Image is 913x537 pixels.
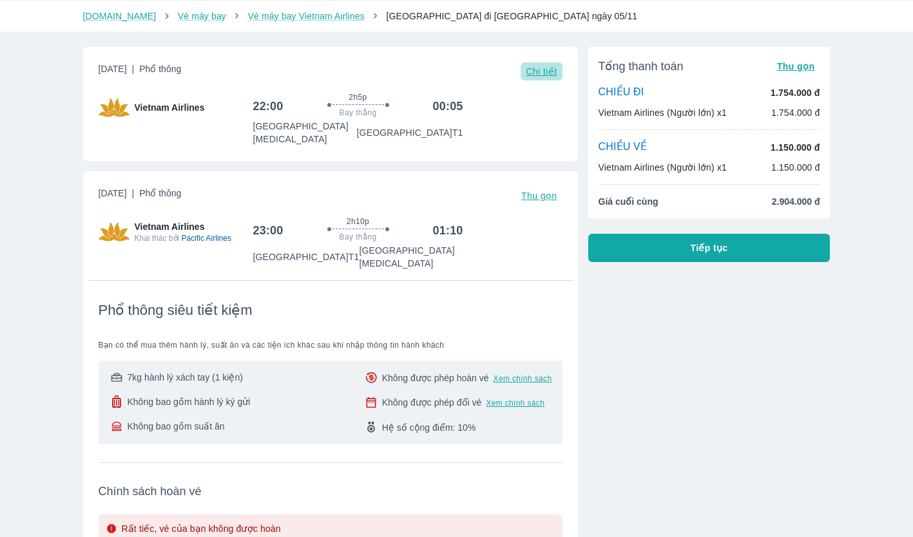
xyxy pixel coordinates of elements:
[349,92,367,102] span: 2h5p
[516,187,562,205] button: Thu gọn
[83,11,157,21] a: [DOMAIN_NAME]
[132,64,135,74] span: |
[433,223,463,238] h6: 01:10
[433,99,463,114] h6: 00:05
[99,62,182,80] span: [DATE]
[486,398,544,408] button: Xem chính sách
[135,220,231,243] span: Vietnam Airlines
[599,161,727,174] p: Vietnam Airlines (Người lớn) x1
[382,421,476,434] span: Hệ số cộng điểm: 10%
[777,61,815,71] span: Thu gọn
[386,11,637,21] span: [GEOGRAPHIC_DATA] đi [GEOGRAPHIC_DATA] ngày 05/11
[521,191,557,201] span: Thu gọn
[340,108,377,118] span: Bay thẳng
[253,99,284,114] h6: 22:00
[135,101,205,114] span: Vietnam Airlines
[340,232,377,242] span: Bay thẳng
[772,195,820,208] span: 2.904.000 đ
[359,244,463,270] p: [GEOGRAPHIC_DATA] [MEDICAL_DATA]
[122,522,281,537] p: Rất tiếc, vé của bạn không được hoàn
[382,396,482,409] span: Không được phép đổi vé
[494,373,552,384] button: Xem chính sách
[382,372,489,384] span: Không được phép hoàn vé
[139,64,181,74] span: Phổ thông
[599,195,658,208] span: Giá cuối cùng
[99,340,562,350] span: Bạn có thể mua thêm hành lý, suất ăn và các tiện ích khác sau khi nhập thông tin hành khách
[526,66,557,77] span: Chi tiết
[599,140,648,155] p: CHIỀU VỀ
[253,120,357,146] p: [GEOGRAPHIC_DATA] [MEDICAL_DATA]
[357,126,463,139] p: [GEOGRAPHIC_DATA] T1
[83,10,831,23] nav: breadcrumb
[771,106,820,119] p: 1.754.000 đ
[128,395,251,408] span: Không bao gồm hành lý ký gửi
[128,371,243,384] span: 7kg hành lý xách tay (1 kiện)
[182,234,231,243] span: Pacific Airlines
[132,188,135,198] span: |
[521,62,562,80] button: Chi tiết
[253,223,284,238] h6: 23:00
[99,187,182,205] span: [DATE]
[99,484,562,499] span: Chính sách hoàn vé
[253,250,360,263] p: [GEOGRAPHIC_DATA] T1
[771,86,820,99] p: 1.754.000 đ
[247,11,365,21] a: Vé máy bay Vietnam Airlines
[691,241,728,254] span: Tiếp tục
[599,86,644,100] p: CHIỀU ĐI
[347,216,369,227] span: 2h10p
[599,106,727,119] p: Vietnam Airlines (Người lớn) x1
[772,57,820,75] button: Thu gọn
[139,188,181,198] span: Phổ thông
[99,301,253,319] span: Phổ thông siêu tiết kiệm
[128,420,225,433] span: Không bao gồm suất ăn
[178,11,226,21] a: Vé máy bay
[135,233,231,243] span: Khai thác bởi
[599,59,684,74] span: Tổng thanh toán
[588,234,831,262] button: Tiếp tục
[771,141,820,154] p: 1.150.000 đ
[771,161,820,174] p: 1.150.000 đ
